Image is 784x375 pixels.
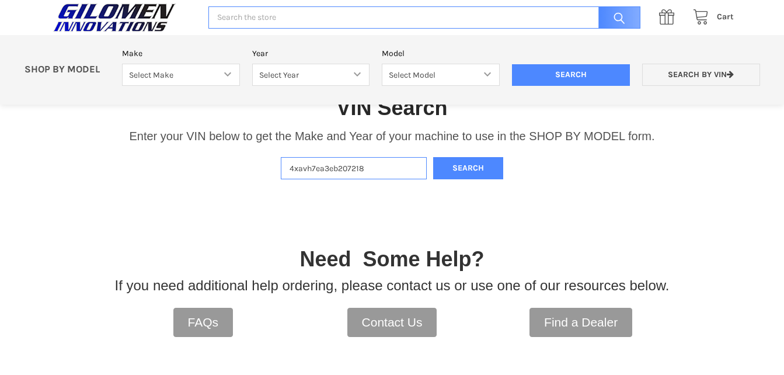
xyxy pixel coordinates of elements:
input: Search [593,6,640,29]
a: Search by VIN [642,64,760,86]
input: Search the store [208,6,640,29]
a: Find a Dealer [529,308,632,337]
a: GILOMEN INNOVATIONS [50,3,196,32]
img: GILOMEN INNOVATIONS [50,3,179,32]
span: Cart [717,12,734,22]
p: If you need additional help ordering, please contact us or use one of our resources below. [115,275,670,296]
a: FAQs [173,308,234,337]
label: Model [382,47,500,60]
input: Search [512,64,630,86]
h1: VIN Search [336,95,447,121]
a: Contact Us [347,308,437,337]
input: Enter VIN of your machine [281,157,427,180]
p: Enter your VIN below to get the Make and Year of your machine to use in the SHOP BY MODEL form. [129,127,654,145]
label: Make [122,47,240,60]
label: Year [252,47,370,60]
p: Need Some Help? [299,244,484,275]
button: Search [433,157,503,180]
p: SHOP BY MODEL [18,64,116,76]
a: Cart [687,10,734,25]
